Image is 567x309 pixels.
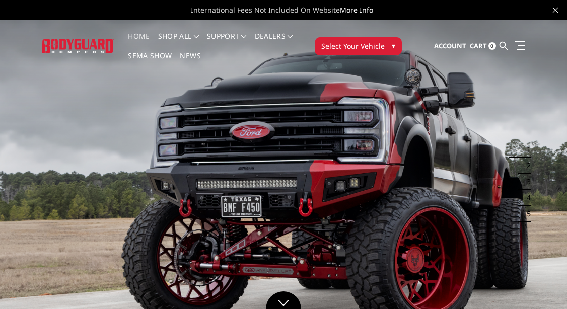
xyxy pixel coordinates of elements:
[470,33,496,60] a: Cart 0
[255,33,293,52] a: Dealers
[158,33,199,52] a: shop all
[340,5,373,15] a: More Info
[488,42,496,50] span: 0
[521,206,531,222] button: 5 of 5
[128,52,172,72] a: SEMA Show
[521,141,531,158] button: 1 of 5
[434,41,466,50] span: Account
[315,37,402,55] button: Select Your Vehicle
[392,40,395,51] span: ▾
[521,158,531,174] button: 2 of 5
[266,291,301,309] a: Click to Down
[180,52,200,72] a: News
[42,39,114,53] img: BODYGUARD BUMPERS
[521,190,531,206] button: 4 of 5
[207,33,247,52] a: Support
[128,33,150,52] a: Home
[434,33,466,60] a: Account
[470,41,487,50] span: Cart
[321,41,385,51] span: Select Your Vehicle
[521,174,531,190] button: 3 of 5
